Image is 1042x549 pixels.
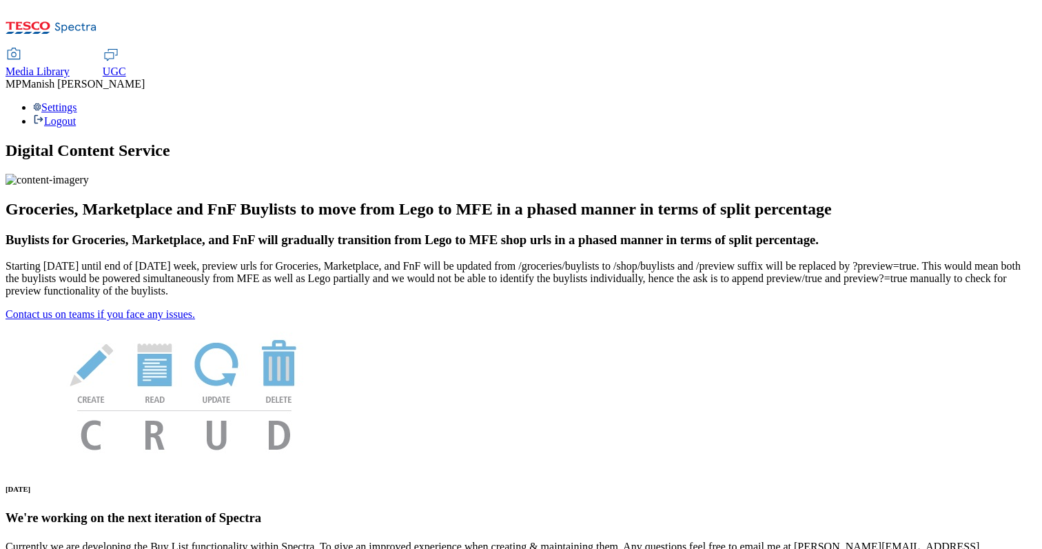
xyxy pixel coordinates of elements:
a: Logout [33,115,76,127]
a: UGC [103,49,126,78]
h3: Buylists for Groceries, Marketplace, and FnF will gradually transition from Lego to MFE shop urls... [6,232,1036,248]
span: Manish [PERSON_NAME] [21,78,145,90]
a: Contact us on teams if you face any issues. [6,308,195,320]
img: News Image [6,321,364,465]
p: Starting [DATE] until end of [DATE] week, preview urls for Groceries, Marketplace, and FnF will b... [6,260,1036,297]
span: Media Library [6,66,70,77]
img: content-imagery [6,174,89,186]
h6: [DATE] [6,485,1036,493]
a: Settings [33,101,77,113]
a: Media Library [6,49,70,78]
h1: Digital Content Service [6,141,1036,160]
span: MP [6,78,21,90]
h2: Groceries, Marketplace and FnF Buylists to move from Lego to MFE in a phased manner in terms of s... [6,200,1036,219]
span: UGC [103,66,126,77]
h3: We're working on the next iteration of Spectra [6,510,1036,526]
